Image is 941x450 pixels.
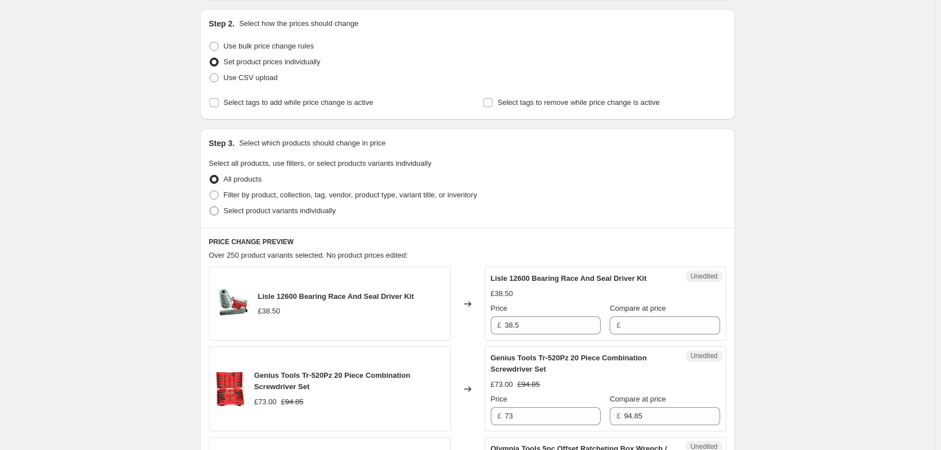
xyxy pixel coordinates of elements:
span: Select tags to add while price change is active [224,98,374,107]
span: Compare at price [610,395,666,403]
span: Genius Tools Tr-520Pz 20 Piece Combination Screwdriver Set [254,371,410,391]
span: Genius Tools Tr-520Pz 20 Piece Combination Screwdriver Set [491,354,647,373]
span: Lisle 12600 Bearing Race And Seal Driver Kit [491,274,647,283]
strike: £94.85 [281,396,304,408]
span: £ [616,412,620,420]
div: £38.50 [258,306,281,317]
img: gentr-520pz_1_f929fbcc-8569-4627-ba5b-5c0808119112_80x.jpg [215,372,245,406]
strike: £94.85 [517,379,540,390]
span: All products [224,175,262,183]
span: Use CSV upload [224,73,278,82]
img: bl1260_80x.jpg [215,287,249,321]
span: Price [491,304,508,312]
h2: Step 3. [209,138,235,149]
span: £ [616,321,620,329]
div: £38.50 [491,288,513,299]
span: Set product prices individually [224,58,321,66]
span: Select product variants individually [224,206,336,215]
span: Filter by product, collection, tag, vendor, product type, variant title, or inventory [224,191,477,199]
span: Unedited [690,351,717,360]
p: Select how the prices should change [239,18,358,29]
span: £ [498,412,501,420]
span: £ [498,321,501,329]
span: Use bulk price change rules [224,42,314,50]
div: £73.00 [491,379,513,390]
span: Over 250 product variants selected. No product prices edited: [209,251,408,259]
span: Lisle 12600 Bearing Race And Seal Driver Kit [258,292,414,301]
div: £73.00 [254,396,277,408]
span: Unedited [690,272,717,281]
span: Select all products, use filters, or select products variants individually [209,159,432,167]
span: Price [491,395,508,403]
h2: Step 2. [209,18,235,29]
p: Select which products should change in price [239,138,385,149]
span: Select tags to remove while price change is active [498,98,660,107]
span: Compare at price [610,304,666,312]
h6: PRICE CHANGE PREVIEW [209,237,726,246]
